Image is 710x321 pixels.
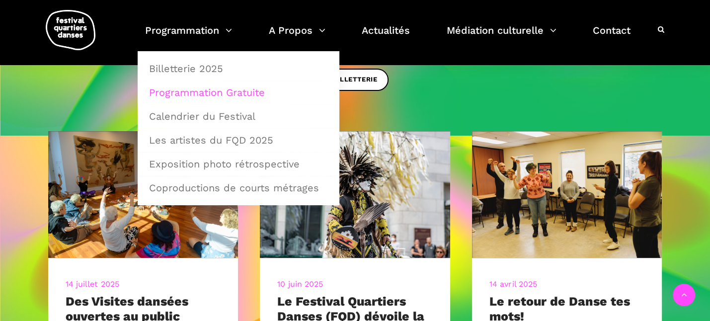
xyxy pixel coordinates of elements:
[489,279,537,289] a: 14 avril 2025
[143,105,334,128] a: Calendrier du Festival
[145,22,232,51] a: Programmation
[143,129,334,152] a: Les artistes du FQD 2025
[593,22,631,51] a: Contact
[143,81,334,104] a: Programmation Gratuite
[321,69,389,91] a: BILLETTERIE
[447,22,556,51] a: Médiation culturelle
[472,131,662,258] img: CARI, 8 mars 2023-209
[260,131,450,258] img: R Barbara Diabo 11 crédit Romain Lorraine (30)
[269,22,325,51] a: A Propos
[362,22,410,51] a: Actualités
[332,75,378,85] span: BILLETTERIE
[48,131,238,258] img: 20240905-9595
[143,176,334,199] a: Coproductions de courts métrages
[277,279,323,289] a: 10 juin 2025
[46,10,95,50] img: logo-fqd-med
[143,57,334,80] a: Billetterie 2025
[143,153,334,175] a: Exposition photo rétrospective
[66,279,120,289] a: 14 juillet 2025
